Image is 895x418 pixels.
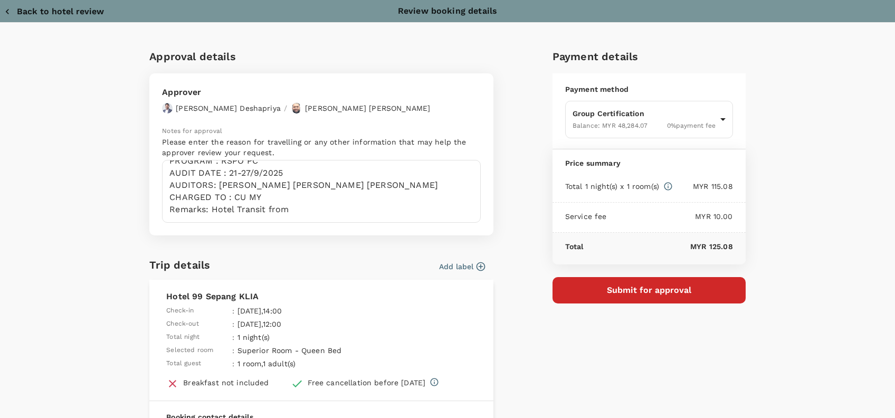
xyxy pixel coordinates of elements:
[4,6,104,17] button: Back to hotel review
[166,358,201,369] span: Total guest
[237,332,381,343] p: 1 night(s)
[166,303,384,369] table: simple table
[553,277,746,303] button: Submit for approval
[237,358,381,369] p: 1 room , 1 adult(s)
[573,122,648,129] span: Balance : MYR 48,284.07
[166,306,194,316] span: Check-in
[565,101,733,138] div: Group CertificationBalance: MYR 48,284.070%payment fee
[553,48,746,65] h6: Payment details
[166,290,477,303] p: Hotel 99 Sepang KLIA
[607,211,733,222] p: MYR 10.00
[166,319,198,329] span: Check-out
[176,103,281,113] p: [PERSON_NAME] Deshapriya
[291,103,302,113] img: avatar-67b4218f54620.jpeg
[305,103,430,113] p: [PERSON_NAME] [PERSON_NAME]
[237,345,381,356] p: Superior Room - Queen Bed
[439,261,485,272] button: Add label
[232,319,234,329] span: :
[667,122,716,129] span: 0 % payment fee
[398,5,497,17] p: Review booking details
[232,358,234,369] span: :
[149,48,493,65] h6: Approval details
[232,332,234,343] span: :
[162,137,481,158] p: Please enter the reason for travelling or any other information that may help the approver review...
[565,241,584,252] p: Total
[573,108,716,119] p: Group Certification
[565,181,659,192] p: Total 1 night(s) x 1 room(s)
[565,158,733,168] p: Price summary
[673,181,733,192] p: MYR 115.08
[162,126,481,137] p: Notes for approval
[162,86,430,99] p: Approver
[430,377,439,387] svg: Full refund before 2025-09-19 00:00 Cancelation after 2025-09-19 00:00, cancelation fee of MYR 10...
[162,103,173,113] img: avatar-67a5bcb800f47.png
[308,377,426,388] div: Free cancellation before [DATE]
[565,211,607,222] p: Service fee
[232,306,234,316] span: :
[183,377,269,388] div: Breakfast not included
[149,256,210,273] h6: Trip details
[237,319,381,329] p: [DATE] , 12:00
[584,241,733,252] p: MYR 125.08
[565,84,733,94] p: Payment method
[237,306,381,316] p: [DATE] , 14:00
[166,345,213,356] span: Selected room
[232,345,234,356] span: :
[284,103,287,113] p: /
[166,332,199,343] span: Total night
